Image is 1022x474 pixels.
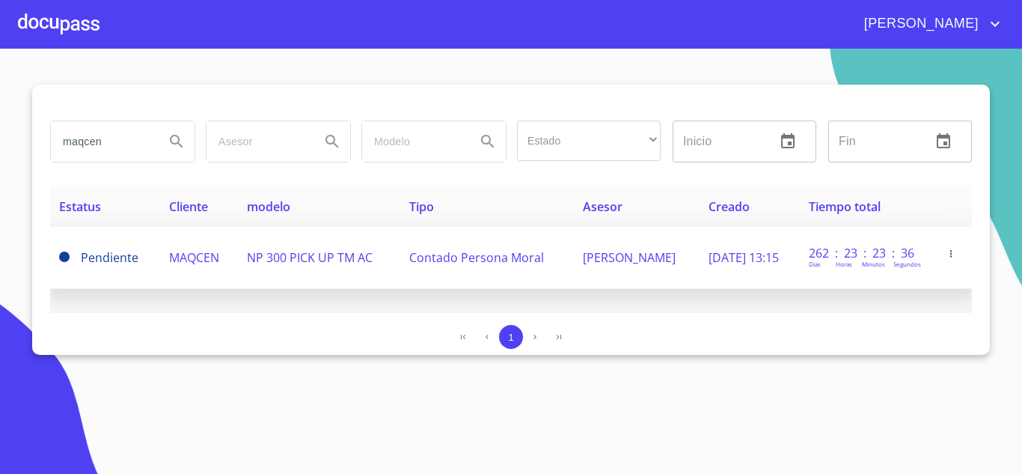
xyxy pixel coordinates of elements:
span: Tipo [409,198,434,215]
button: Search [159,124,195,159]
span: modelo [247,198,290,215]
p: Minutos [862,260,885,268]
span: [PERSON_NAME] [583,249,676,266]
span: Creado [709,198,750,215]
input: search [362,121,464,162]
span: Estatus [59,198,101,215]
div: ​ [517,121,661,161]
span: 1 [508,332,513,343]
button: Search [314,124,350,159]
button: 1 [499,325,523,349]
span: Cliente [169,198,208,215]
span: Asesor [583,198,622,215]
span: Pendiente [59,252,70,262]
button: account of current user [853,12,1004,36]
button: Search [470,124,506,159]
input: search [51,121,153,162]
p: 262 : 23 : 23 : 36 [809,245,910,261]
span: [PERSON_NAME] [853,12,986,36]
span: Contado Persona Moral [409,249,544,266]
input: search [206,121,308,162]
p: Dias [809,260,821,268]
span: NP 300 PICK UP TM AC [247,249,373,266]
p: Horas [836,260,852,268]
span: Tiempo total [809,198,881,215]
p: Segundos [893,260,921,268]
span: Pendiente [81,249,138,266]
span: MAQCEN [169,249,219,266]
span: [DATE] 13:15 [709,249,779,266]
